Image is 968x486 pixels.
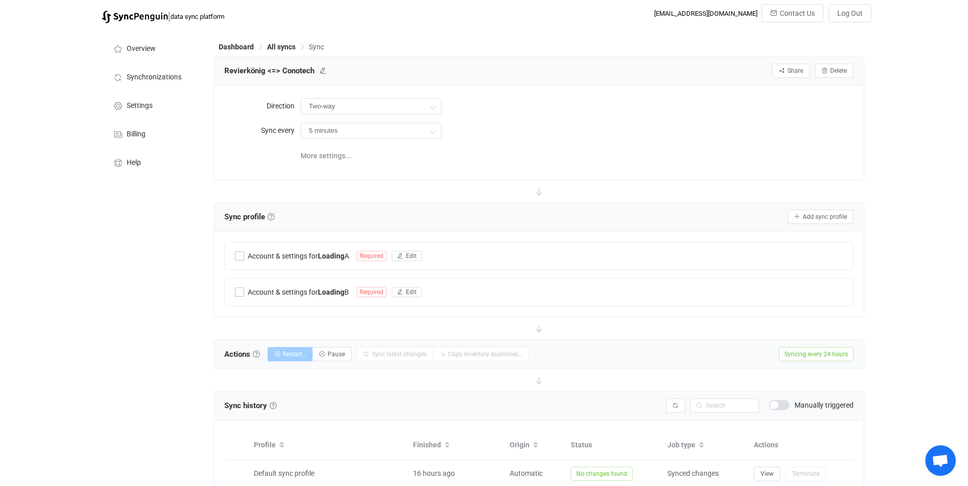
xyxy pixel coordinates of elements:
[224,347,260,362] span: Actions
[837,9,863,17] span: Log Out
[102,11,168,23] img: syncpenguin.svg
[761,4,824,22] button: Contact Us
[267,43,296,51] span: All syncs
[803,213,847,220] span: Add sync profile
[170,13,224,20] span: data sync platform
[779,347,854,361] span: Syncing every 24 hours
[829,4,871,22] button: Log Out
[127,159,141,167] span: Help
[168,9,170,23] span: |
[312,347,351,361] button: Pause
[328,351,345,358] span: Pause
[127,73,182,81] span: Synchronizations
[102,62,203,91] a: Synchronizations
[102,91,203,119] a: Settings
[219,43,324,50] div: Breadcrumb
[787,210,854,224] button: Add sync profile
[309,43,324,51] span: Sync
[102,34,203,62] a: Overview
[448,351,522,358] span: Copy inventory quantities…
[780,9,815,17] span: Contact Us
[224,209,275,224] span: Sync profile
[654,10,757,17] div: [EMAIL_ADDRESS][DOMAIN_NAME]
[127,45,156,53] span: Overview
[372,351,427,358] span: Sync latest changes
[357,347,433,361] button: Sync latest changes
[127,102,153,110] span: Settings
[102,9,224,23] a: |data sync platform
[433,347,529,361] button: Copy inventory quantities…
[268,347,313,361] button: Restart…
[102,148,203,176] a: Help
[925,445,956,476] div: Open chat
[219,43,254,51] span: Dashboard
[127,130,145,138] span: Billing
[283,351,306,358] span: Restart…
[102,119,203,148] a: Billing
